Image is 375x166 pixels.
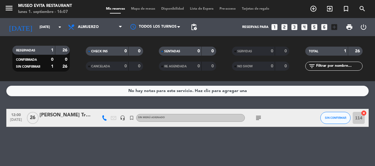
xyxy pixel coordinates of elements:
[237,65,253,68] span: NO SHOW
[18,9,72,15] div: lunes 1. septiembre - 16:07
[18,3,72,9] div: Museo Evita Restaurant
[27,112,39,124] span: 26
[290,23,298,31] i: looks_3
[197,64,200,68] strong: 0
[164,65,187,68] span: RE AGENDADA
[320,112,351,124] button: SIN CONFIRMAR
[91,50,108,53] span: CHECK INS
[51,64,53,69] strong: 1
[310,23,318,31] i: looks_5
[128,88,247,94] div: No hay notas para este servicio. Haz clic para agregar una
[65,57,69,62] strong: 0
[62,64,69,69] strong: 26
[138,64,142,68] strong: 0
[5,20,37,34] i: [DATE]
[237,50,252,53] span: SERVIDAS
[56,23,63,31] i: arrow_drop_down
[316,63,362,69] input: Filtrar por nombre...
[271,23,278,31] i: looks_one
[16,65,40,68] span: SIN CONFIRMAR
[344,49,346,53] strong: 1
[129,115,134,121] i: turned_in_not
[40,111,91,119] div: [PERSON_NAME] Travel
[128,7,158,11] span: Mapa de mesas
[357,18,371,36] div: LOG OUT
[124,49,127,53] strong: 0
[78,25,99,29] span: Almuerzo
[138,116,165,119] span: Sin menú asignado
[309,50,318,53] span: TOTAL
[8,118,24,125] span: [DATE]
[187,7,216,11] span: Lista de Espera
[326,5,333,12] i: exit_to_app
[280,23,288,31] i: looks_two
[211,64,215,68] strong: 0
[310,5,317,12] i: add_circle_outline
[359,5,366,12] i: search
[308,63,316,70] i: filter_list
[51,48,53,52] strong: 1
[242,25,268,29] span: Reservas para
[138,49,142,53] strong: 0
[5,4,14,15] button: menu
[355,49,361,53] strong: 26
[284,49,288,53] strong: 0
[211,49,215,53] strong: 0
[216,7,239,11] span: Pre-acceso
[158,7,187,11] span: Disponibilidad
[360,23,367,31] i: power_settings_new
[239,7,272,11] span: Tarjetas de regalo
[300,23,308,31] i: looks_4
[91,65,110,68] span: CANCELADA
[361,110,367,116] i: cancel
[320,23,328,31] i: looks_6
[271,49,273,53] strong: 0
[51,57,53,62] strong: 0
[103,7,128,11] span: Mis reservas
[16,58,37,61] span: CONFIRMADA
[284,64,288,68] strong: 0
[342,5,350,12] i: turned_in_not
[124,64,127,68] strong: 0
[16,49,35,52] span: RESERVADAS
[62,48,69,52] strong: 26
[346,23,353,31] span: print
[190,23,197,31] span: pending_actions
[325,116,346,119] span: SIN CONFIRMAR
[255,114,262,121] i: subject
[197,49,200,53] strong: 0
[330,23,338,31] i: add_box
[5,4,14,13] i: menu
[164,50,180,53] span: SENTADAS
[120,115,125,121] i: headset_mic
[8,111,24,118] span: 12:00
[271,64,273,68] strong: 0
